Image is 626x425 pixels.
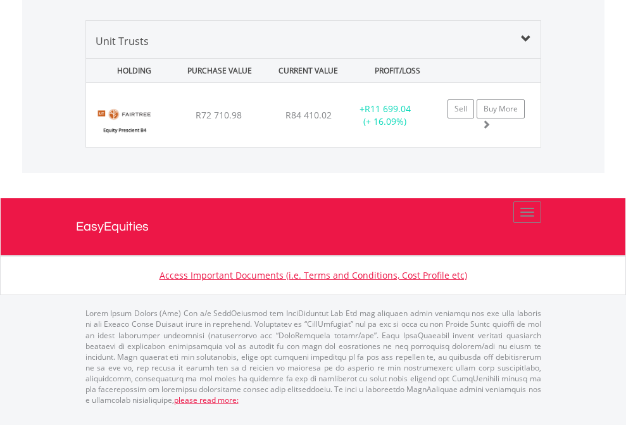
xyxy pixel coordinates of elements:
[160,269,467,281] a: Access Important Documents (i.e. Terms and Conditions, Cost Profile etc)
[448,99,474,118] a: Sell
[87,59,173,82] div: HOLDING
[365,103,411,115] span: R11 699.04
[477,99,525,118] a: Buy More
[174,395,239,405] a: please read more:
[196,109,242,121] span: R72 710.98
[265,59,351,82] div: CURRENT VALUE
[76,198,551,255] a: EasyEquities
[285,109,332,121] span: R84 410.02
[96,34,149,48] span: Unit Trusts
[85,308,541,405] p: Lorem Ipsum Dolors (Ame) Con a/e SeddOeiusmod tem InciDiduntut Lab Etd mag aliquaen admin veniamq...
[346,103,425,128] div: + (+ 16.09%)
[354,59,441,82] div: PROFIT/LOSS
[177,59,263,82] div: PURCHASE VALUE
[92,99,156,144] img: UT.ZA.FEPFB4.png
